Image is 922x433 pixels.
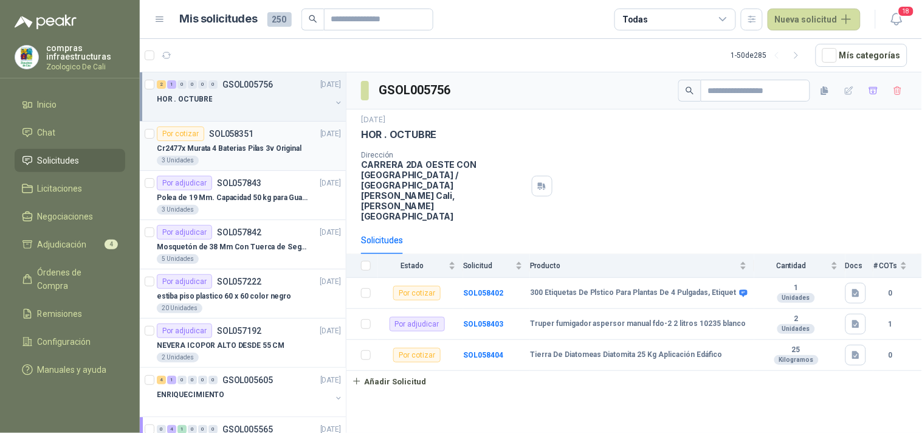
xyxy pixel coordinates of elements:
p: [DATE] [320,325,341,337]
div: 0 [208,376,218,384]
th: # COTs [873,254,922,278]
a: Por adjudicarSOL057222[DATE] estiba piso plastico 60 x 60 color negro20 Unidades [140,269,346,319]
div: 1 [167,376,176,384]
img: Logo peakr [15,15,77,29]
h3: GSOL005756 [379,81,452,100]
p: SOL057843 [217,179,261,187]
p: NEVERA ICOPOR ALTO DESDE 55 CM [157,340,284,352]
p: Polea de 19 Mm. Capacidad 50 kg para Guaya. Cable O [GEOGRAPHIC_DATA] [157,192,308,204]
div: 4 [157,376,166,384]
button: Nueva solicitud [768,9,861,30]
p: compras infraestructuras [46,44,125,61]
p: CARRERA 2DA OESTE CON [GEOGRAPHIC_DATA] / [GEOGRAPHIC_DATA][PERSON_NAME] Cali , [PERSON_NAME][GEO... [361,159,527,221]
th: Producto [530,254,754,278]
span: Manuales y ayuda [38,363,107,376]
b: 1 [754,283,838,293]
a: Por adjudicarSOL057842[DATE] Mosquetón de 38 Mm Con Tuerca de Seguridad. Carga 100 kg5 Unidades [140,220,346,269]
b: 0 [873,288,907,299]
p: ENRIQUECIMIENTO [157,389,224,401]
span: Chat [38,126,56,139]
div: Por cotizar [157,126,204,141]
a: Configuración [15,330,125,353]
p: [DATE] [320,375,341,386]
a: Por cotizarSOL058351[DATE] Cr2477x Murata 4 Baterias Pilas 3v Original3 Unidades [140,122,346,171]
b: 25 [754,345,838,355]
span: Remisiones [38,307,83,320]
a: Añadir Solicitud [346,371,922,392]
div: 0 [198,376,207,384]
p: Mosquetón de 38 Mm Con Tuerca de Seguridad. Carga 100 kg [157,241,308,253]
button: Añadir Solicitud [346,371,432,392]
p: [DATE] [320,128,341,140]
div: 3 Unidades [157,156,199,165]
div: 2 Unidades [157,353,199,362]
div: Por cotizar [393,286,441,300]
p: SOL058351 [209,130,253,138]
a: SOL058403 [463,320,503,328]
span: Configuración [38,335,91,348]
div: Por adjudicar [157,225,212,240]
span: Producto [530,262,737,270]
a: 2 1 0 0 0 0 GSOL005756[DATE] HOR . OCTUBRE [157,77,343,116]
span: search [309,15,317,23]
p: SOL057842 [217,228,261,237]
span: Estado [378,262,446,270]
a: SOL058404 [463,351,503,359]
a: Por adjudicarSOL057192[DATE] NEVERA ICOPOR ALTO DESDE 55 CM2 Unidades [140,319,346,368]
b: 2 [754,314,838,324]
div: Unidades [777,324,815,334]
p: SOL057192 [217,327,261,335]
p: [DATE] [320,227,341,238]
a: Adjudicación4 [15,233,125,256]
p: [DATE] [320,276,341,288]
div: Todas [622,13,648,26]
th: Estado [378,254,463,278]
div: Kilogramos [774,355,819,365]
span: Solicitud [463,262,513,270]
b: 0 [873,350,907,361]
a: Negociaciones [15,205,125,228]
span: Órdenes de Compra [38,266,114,293]
div: 1 - 50 de 285 [731,46,806,65]
span: search [686,86,694,95]
a: Manuales y ayuda [15,358,125,381]
p: GSOL005756 [222,80,273,89]
button: 18 [886,9,907,30]
div: 0 [208,80,218,89]
div: Por adjudicar [157,274,212,289]
span: Solicitudes [38,154,80,167]
a: Solicitudes [15,149,125,172]
a: 4 1 0 0 0 0 GSOL005605[DATE] ENRIQUECIMIENTO [157,373,343,412]
div: 0 [188,376,197,384]
p: SOL057222 [217,277,261,286]
span: Negociaciones [38,210,94,223]
div: 1 [167,80,176,89]
span: Licitaciones [38,182,83,195]
div: Por adjudicar [390,317,445,331]
div: 0 [188,80,197,89]
div: 0 [177,80,187,89]
b: 1 [873,319,907,330]
div: Unidades [777,293,815,303]
a: Inicio [15,93,125,116]
a: Chat [15,121,125,144]
span: Inicio [38,98,57,111]
span: 4 [105,240,118,249]
p: [DATE] [320,79,341,91]
p: [DATE] [320,178,341,189]
div: Por cotizar [393,348,441,362]
button: Mís categorías [816,44,907,67]
a: Órdenes de Compra [15,261,125,297]
div: 0 [177,376,187,384]
div: 20 Unidades [157,303,202,313]
a: Licitaciones [15,177,125,200]
div: 5 Unidades [157,254,199,264]
span: # COTs [873,262,898,270]
h1: Mis solicitudes [180,10,258,28]
p: GSOL005605 [222,376,273,384]
span: 18 [898,5,915,17]
a: Por adjudicarSOL057843[DATE] Polea de 19 Mm. Capacidad 50 kg para Guaya. Cable O [GEOGRAPHIC_DATA... [140,171,346,220]
p: HOR . OCTUBRE [361,128,437,141]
